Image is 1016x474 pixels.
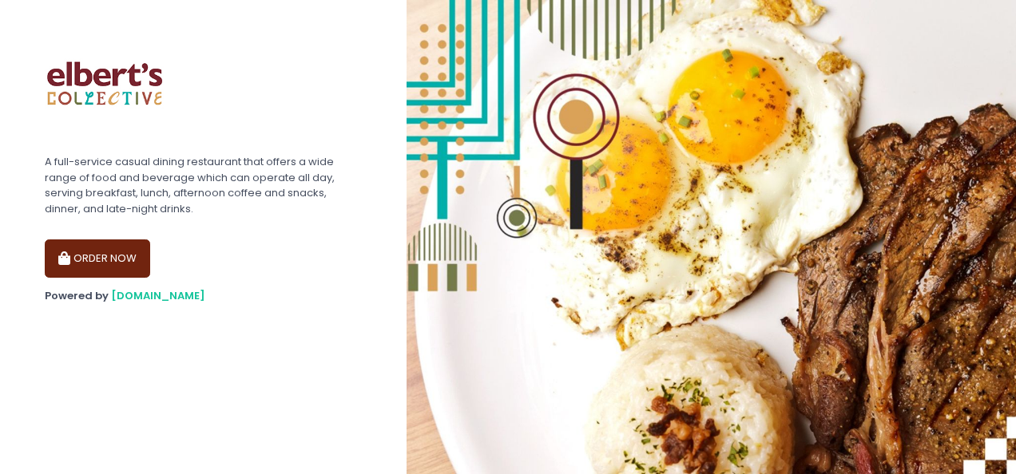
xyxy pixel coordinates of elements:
div: A full-service casual dining restaurant that offers a wide range of food and beverage which can o... [45,154,362,216]
a: [DOMAIN_NAME] [111,288,205,303]
div: Powered by [45,288,362,304]
img: Elbert's Collective [45,24,165,144]
button: ORDER NOW [45,239,150,278]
